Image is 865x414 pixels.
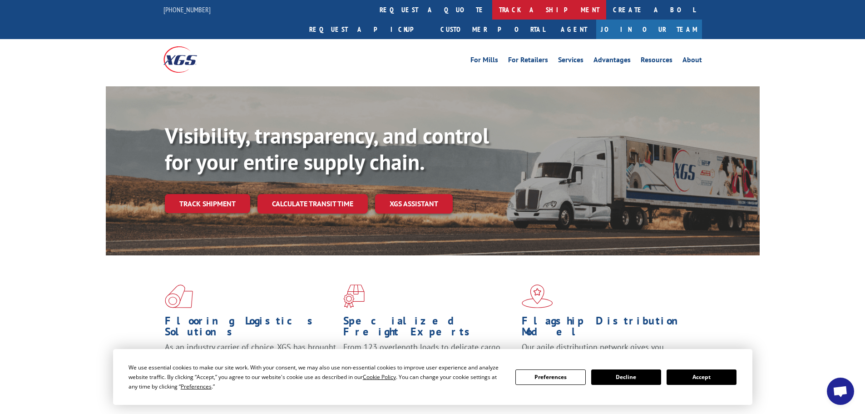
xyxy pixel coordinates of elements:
[558,56,583,66] a: Services
[591,369,661,385] button: Decline
[113,349,752,405] div: Cookie Consent Prompt
[181,383,212,390] span: Preferences
[343,342,515,382] p: From 123 overlength loads to delicate cargo, our experienced staff knows the best way to move you...
[470,56,498,66] a: For Mills
[163,5,211,14] a: [PHONE_NUMBER]
[522,342,689,363] span: Our agile distribution network gives you nationwide inventory management on demand.
[343,284,365,308] img: xgs-icon-focused-on-flooring-red
[522,315,693,342] h1: Flagship Distribution Model
[552,20,596,39] a: Agent
[165,342,336,374] span: As an industry carrier of choice, XGS has brought innovation and dedication to flooring logistics...
[667,369,736,385] button: Accept
[375,194,453,214] a: XGS ASSISTANT
[641,56,672,66] a: Resources
[165,315,336,342] h1: Flooring Logistics Solutions
[596,20,702,39] a: Join Our Team
[129,363,504,391] div: We use essential cookies to make our site work. With your consent, we may also use non-essential ...
[165,194,250,213] a: Track shipment
[522,284,553,308] img: xgs-icon-flagship-distribution-model-red
[302,20,434,39] a: Request a pickup
[593,56,631,66] a: Advantages
[165,284,193,308] img: xgs-icon-total-supply-chain-intelligence-red
[434,20,552,39] a: Customer Portal
[515,369,585,385] button: Preferences
[508,56,548,66] a: For Retailers
[363,373,396,381] span: Cookie Policy
[165,121,489,176] b: Visibility, transparency, and control for your entire supply chain.
[682,56,702,66] a: About
[257,194,368,214] a: Calculate transit time
[827,378,854,405] a: Open chat
[343,315,515,342] h1: Specialized Freight Experts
